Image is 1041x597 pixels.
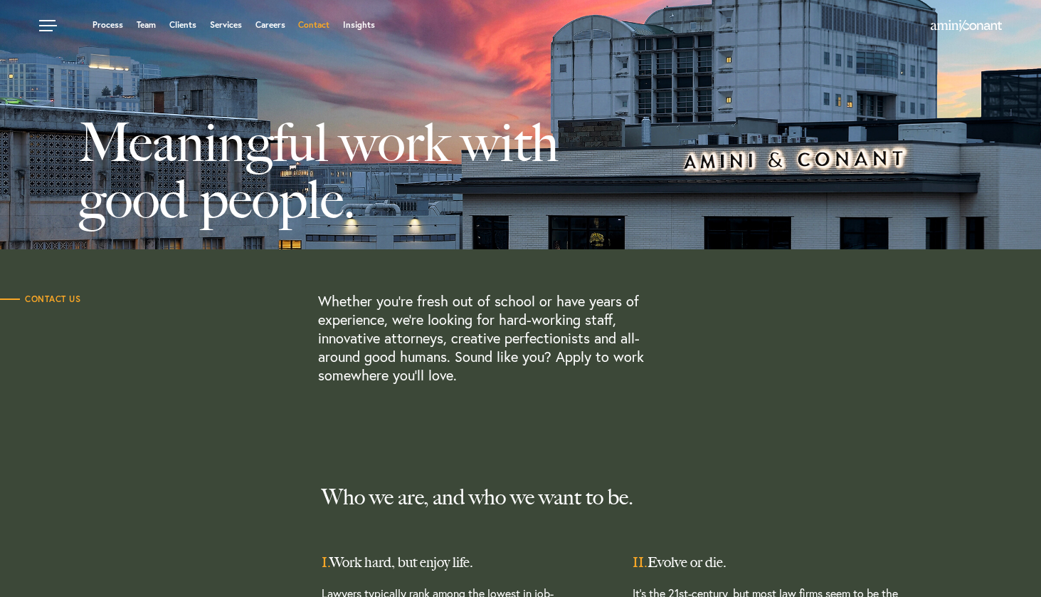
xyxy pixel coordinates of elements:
a: Process [93,21,123,29]
img: Amini & Conant [931,20,1002,31]
a: Contact [298,21,329,29]
span: II. [633,554,648,571]
span: I. [322,554,329,571]
p: Who we are, and who we want to be. [322,484,944,510]
h3: Work hard, but enjoy life. [322,553,633,571]
a: Services [210,21,242,29]
h3: Evolve or die. [633,553,944,571]
a: Home [931,21,1002,32]
a: Team [137,21,156,29]
a: Clients [169,21,196,29]
a: Insights [343,21,375,29]
a: Careers [255,21,285,29]
p: Whether you’re fresh out of school or have years of experience, we’re looking for hard-working st... [318,292,668,385]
